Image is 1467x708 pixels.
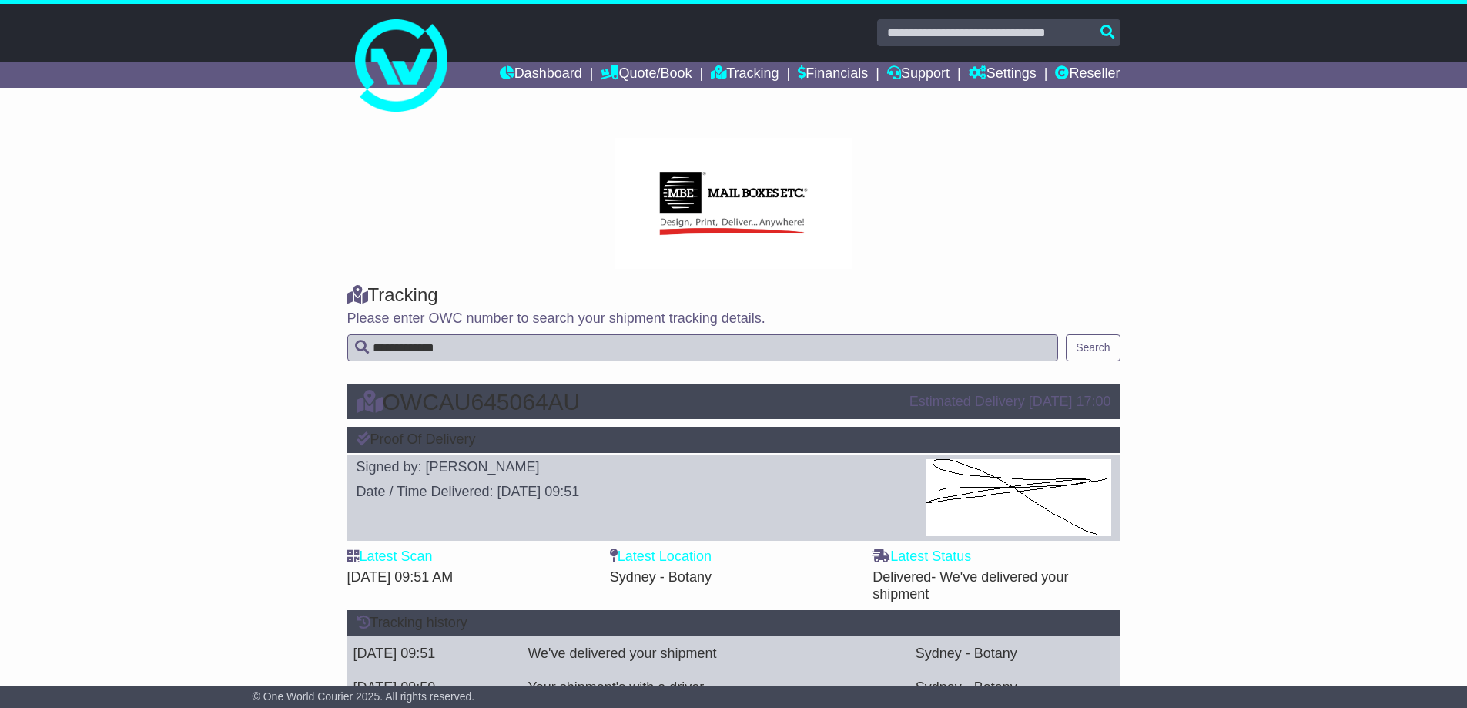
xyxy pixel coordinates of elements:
[872,569,1068,602] span: - We've delivered your shipment
[347,427,1120,453] div: Proof Of Delivery
[610,569,712,585] span: Sydney - Botany
[347,284,1120,307] div: Tracking
[347,670,522,704] td: [DATE] 09:50
[500,62,582,88] a: Dashboard
[349,389,902,414] div: OWCAU645064AU
[909,394,1111,411] div: Estimated Delivery [DATE] 17:00
[347,636,522,670] td: [DATE] 09:51
[909,636,1120,670] td: Sydney - Botany
[798,62,868,88] a: Financials
[521,636,909,670] td: We've delivered your shipment
[887,62,950,88] a: Support
[521,670,909,704] td: Your shipment's with a driver
[926,459,1111,536] img: GetPodImagePublic
[347,310,1120,327] p: Please enter OWC number to search your shipment tracking details.
[347,610,1120,636] div: Tracking history
[610,549,712,565] label: Latest Location
[969,62,1037,88] a: Settings
[909,670,1120,704] td: Sydney - Botany
[872,569,1068,602] span: Delivered
[357,459,911,476] div: Signed by: [PERSON_NAME]
[357,484,911,501] div: Date / Time Delivered: [DATE] 09:51
[347,549,433,565] label: Latest Scan
[347,569,454,585] span: [DATE] 09:51 AM
[1055,62,1120,88] a: Reseller
[615,138,852,269] img: GetCustomerLogo
[872,549,971,565] label: Latest Status
[601,62,692,88] a: Quote/Book
[711,62,779,88] a: Tracking
[253,690,475,703] span: © One World Courier 2025. All rights reserved.
[1066,334,1120,361] button: Search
